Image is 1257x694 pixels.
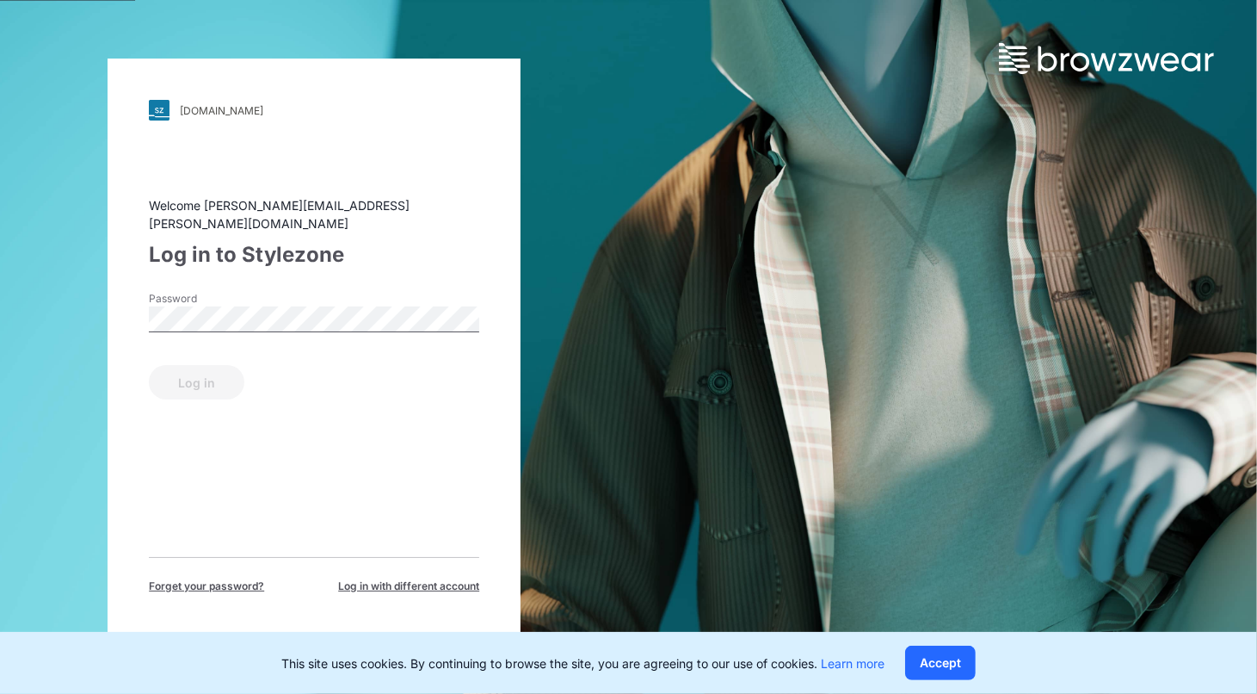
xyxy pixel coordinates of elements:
[999,43,1214,74] img: browzwear-logo.73288ffb.svg
[149,239,479,270] div: Log in to Stylezone
[149,196,479,232] div: Welcome [PERSON_NAME][EMAIL_ADDRESS][PERSON_NAME][DOMAIN_NAME]
[149,291,269,307] label: Password
[821,656,884,671] a: Learn more
[180,104,263,117] div: [DOMAIN_NAME]
[149,100,479,121] a: [DOMAIN_NAME]
[905,646,976,680] button: Accept
[149,579,264,594] span: Forget your password?
[149,100,169,121] img: svg+xml;base64,PHN2ZyB3aWR0aD0iMjgiIGhlaWdodD0iMjgiIHZpZXdCb3g9IjAgMCAyOCAyOCIgZmlsbD0ibm9uZSIgeG...
[281,654,884,672] p: This site uses cookies. By continuing to browse the site, you are agreeing to our use of cookies.
[338,579,479,594] span: Log in with different account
